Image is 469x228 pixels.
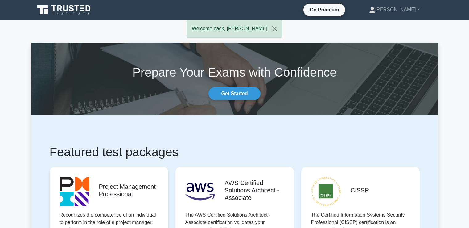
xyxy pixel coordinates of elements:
[267,20,282,37] button: Close
[187,20,282,38] div: Welcome back, [PERSON_NAME]
[306,6,343,14] a: Go Premium
[31,65,438,80] h1: Prepare Your Exams with Confidence
[208,87,260,100] a: Get Started
[50,145,420,159] h1: Featured test packages
[354,3,434,16] a: [PERSON_NAME]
